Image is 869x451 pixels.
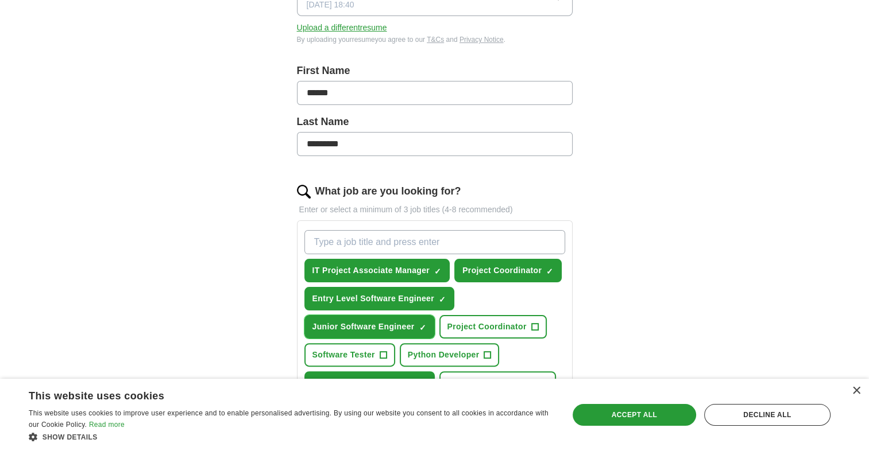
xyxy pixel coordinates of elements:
[297,63,573,79] label: First Name
[304,343,395,367] button: Software Tester
[419,323,426,332] span: ✓
[447,377,536,389] span: Agile Project Manager
[434,267,441,276] span: ✓
[297,34,573,45] div: By uploading your resume you agree to our and .
[447,321,527,333] span: Project Coordinator
[573,404,696,426] div: Accept all
[312,321,415,333] span: Junior Software Engineer
[408,349,480,361] span: Python Developer
[315,184,461,199] label: What job are you looking for?
[297,204,573,216] p: Enter or select a minimum of 3 job titles (4-8 recommended)
[89,421,125,429] a: Read more, opens a new window
[454,259,562,282] button: Project Coordinator✓
[297,185,311,199] img: search.png
[29,409,549,429] span: This website uses cookies to improve user experience and to enable personalised advertising. By u...
[29,431,553,442] div: Show details
[439,315,547,339] button: Project Coordinator
[400,343,500,367] button: Python Developer
[462,265,542,277] span: Project Coordinator
[297,22,387,34] button: Upload a differentresume
[304,287,454,310] button: Entry Level Software Engineer✓
[312,349,375,361] span: Software Tester
[852,387,860,395] div: Close
[304,315,435,339] button: Junior Software Engineer✓
[297,114,573,130] label: Last Name
[304,259,450,282] button: IT Project Associate Manager✓
[312,265,430,277] span: IT Project Associate Manager
[29,386,524,403] div: This website uses cookies
[312,377,415,389] span: Junior Software Engineer
[43,433,98,441] span: Show details
[312,293,434,305] span: Entry Level Software Engineer
[439,295,446,304] span: ✓
[304,371,435,395] button: Junior Software Engineer✓
[546,267,553,276] span: ✓
[459,36,504,44] a: Privacy Notice
[439,371,556,395] button: Agile Project Manager
[704,404,831,426] div: Decline all
[427,36,444,44] a: T&Cs
[304,230,565,254] input: Type a job title and press enter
